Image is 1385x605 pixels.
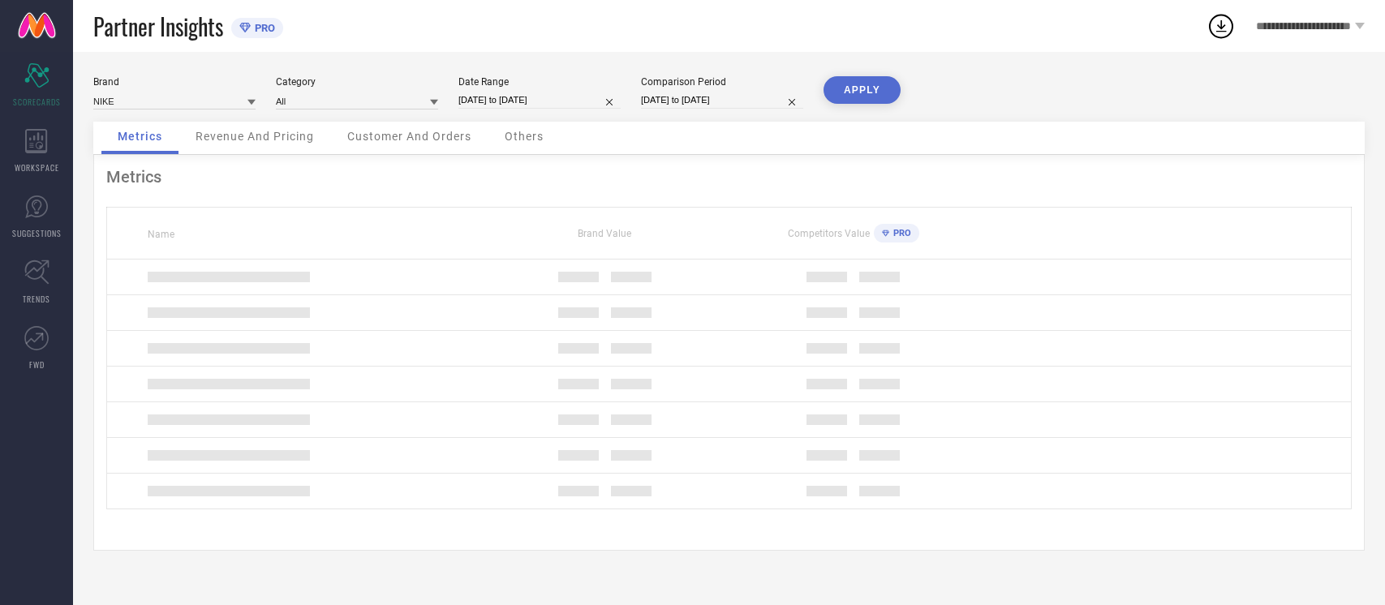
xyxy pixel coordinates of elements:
[788,228,870,239] span: Competitors Value
[889,228,911,238] span: PRO
[347,130,471,143] span: Customer And Orders
[23,293,50,305] span: TRENDS
[12,227,62,239] span: SUGGESTIONS
[458,92,621,109] input: Select date range
[276,76,438,88] div: Category
[148,229,174,240] span: Name
[196,130,314,143] span: Revenue And Pricing
[93,76,256,88] div: Brand
[641,76,803,88] div: Comparison Period
[106,167,1352,187] div: Metrics
[505,130,544,143] span: Others
[29,358,45,371] span: FWD
[93,10,223,43] span: Partner Insights
[13,96,61,108] span: SCORECARDS
[824,76,901,104] button: APPLY
[458,76,621,88] div: Date Range
[578,228,631,239] span: Brand Value
[15,161,59,174] span: WORKSPACE
[1206,11,1236,41] div: Open download list
[251,22,275,34] span: PRO
[118,130,162,143] span: Metrics
[641,92,803,109] input: Select comparison period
